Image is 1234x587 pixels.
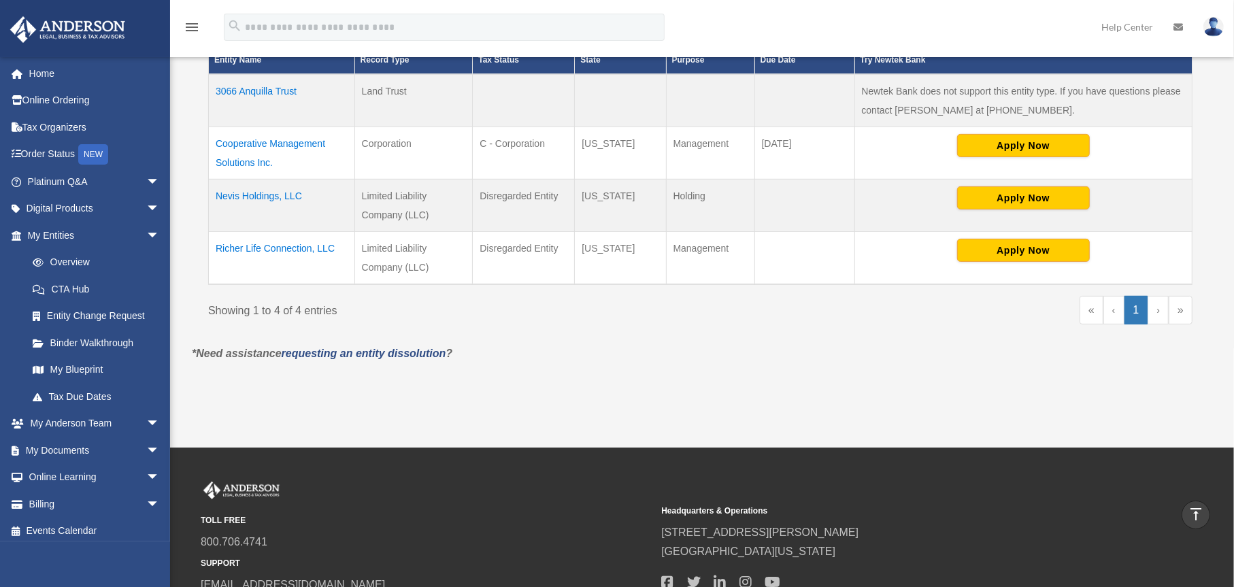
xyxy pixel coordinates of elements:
a: Events Calendar [10,518,180,545]
a: Overview [19,249,167,276]
a: Order StatusNEW [10,141,180,169]
a: Next [1148,296,1169,324]
span: arrow_drop_down [146,168,173,196]
i: search [227,18,242,33]
td: Limited Liability Company (LLC) [354,231,473,284]
a: Entity Change Request [19,303,173,330]
a: Online Learningarrow_drop_down [10,464,180,491]
small: TOLL FREE [201,514,652,528]
i: vertical_align_top [1188,506,1204,522]
a: [STREET_ADDRESS][PERSON_NAME] [661,526,858,538]
td: Disregarded Entity [473,231,575,284]
img: Anderson Advisors Platinum Portal [201,482,282,499]
em: *Need assistance ? [192,348,452,359]
small: Headquarters & Operations [661,504,1112,518]
img: User Pic [1203,17,1224,37]
a: My Documentsarrow_drop_down [10,437,180,464]
a: 800.706.4741 [201,536,267,548]
td: [US_STATE] [575,231,666,284]
span: arrow_drop_down [146,410,173,438]
span: arrow_drop_down [146,195,173,223]
a: Billingarrow_drop_down [10,490,180,518]
a: CTA Hub [19,275,173,303]
i: menu [184,19,200,35]
button: Apply Now [957,239,1090,262]
a: Online Ordering [10,87,180,114]
a: Tax Due Dates [19,383,173,410]
a: Platinum Q&Aarrow_drop_down [10,168,180,195]
a: vertical_align_top [1182,501,1210,529]
span: arrow_drop_down [146,464,173,492]
a: My Anderson Teamarrow_drop_down [10,410,180,437]
a: 1 [1124,296,1148,324]
a: My Entitiesarrow_drop_down [10,222,173,249]
a: First [1080,296,1103,324]
span: arrow_drop_down [146,437,173,465]
span: arrow_drop_down [146,222,173,250]
div: NEW [78,144,108,165]
span: arrow_drop_down [146,490,173,518]
a: Binder Walkthrough [19,329,173,356]
a: [GEOGRAPHIC_DATA][US_STATE] [661,546,835,557]
a: My Blueprint [19,356,173,384]
td: Richer Life Connection, LLC [209,231,355,284]
a: Previous [1103,296,1124,324]
a: Home [10,60,180,87]
a: Digital Productsarrow_drop_down [10,195,180,222]
a: menu [184,24,200,35]
a: Last [1169,296,1193,324]
small: SUPPORT [201,556,652,571]
td: Management [666,231,754,284]
div: Showing 1 to 4 of 4 entries [208,296,690,320]
img: Anderson Advisors Platinum Portal [6,16,129,43]
a: requesting an entity dissolution [282,348,446,359]
a: Tax Organizers [10,114,180,141]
